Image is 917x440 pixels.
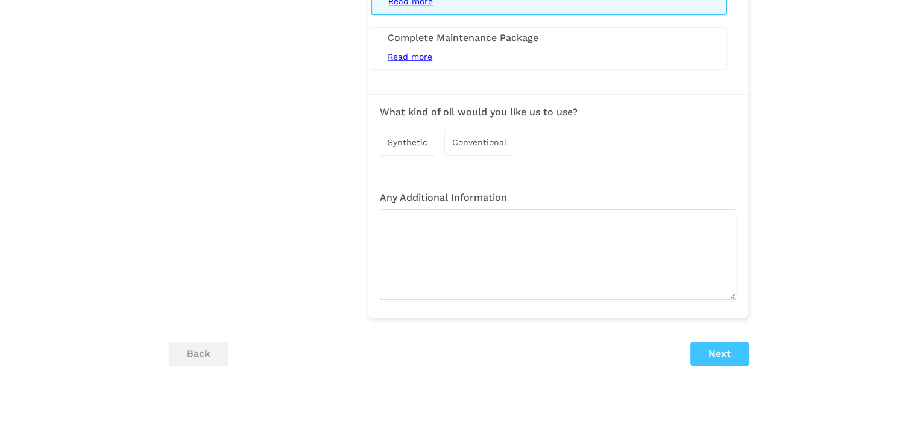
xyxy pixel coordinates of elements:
span: Read more [388,52,432,61]
button: back [169,342,228,366]
h3: What kind of oil would you like us to use? [380,107,736,118]
h3: Complete Maintenance Package [388,33,710,43]
button: Next [690,342,749,366]
span: Synthetic [388,137,427,147]
span: Conventional [452,137,506,147]
h3: Any Additional Information [380,192,736,203]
